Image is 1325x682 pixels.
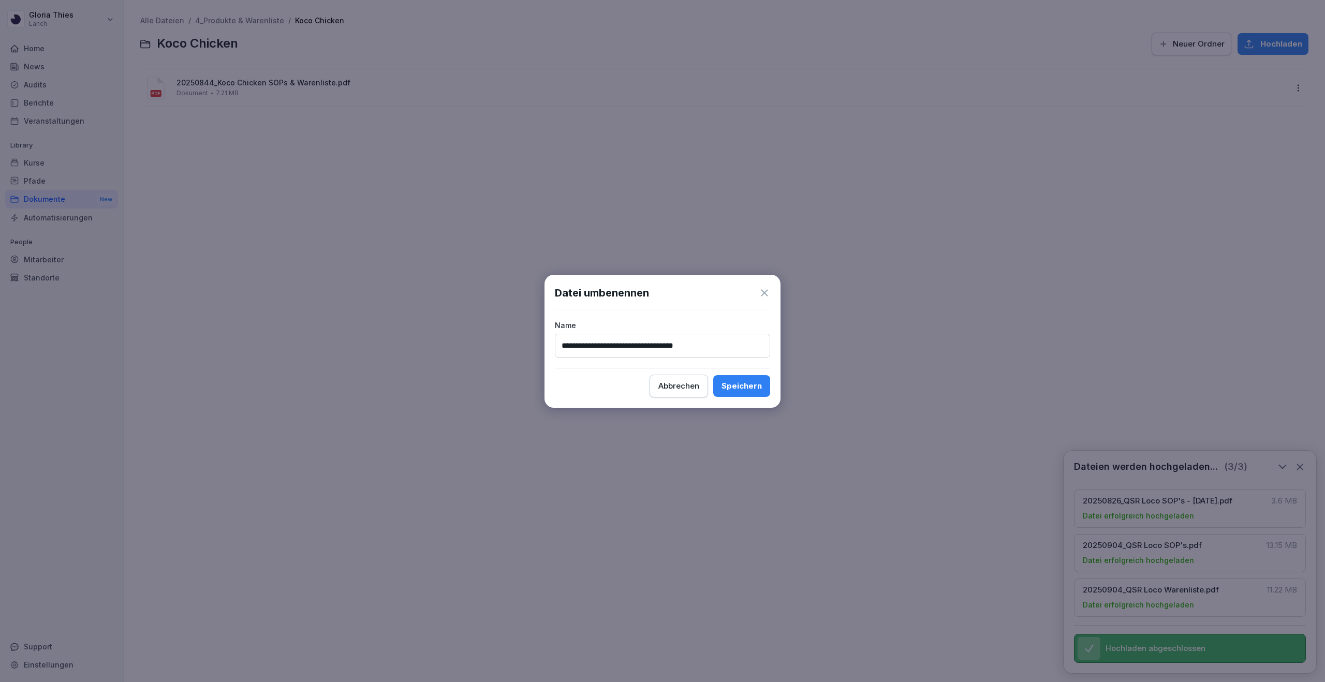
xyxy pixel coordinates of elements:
button: Speichern [713,375,770,397]
button: Abbrechen [650,375,708,397]
div: Speichern [722,380,762,392]
p: Name [555,320,770,331]
div: Abbrechen [658,380,699,392]
h1: Datei umbenennen [555,285,649,301]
